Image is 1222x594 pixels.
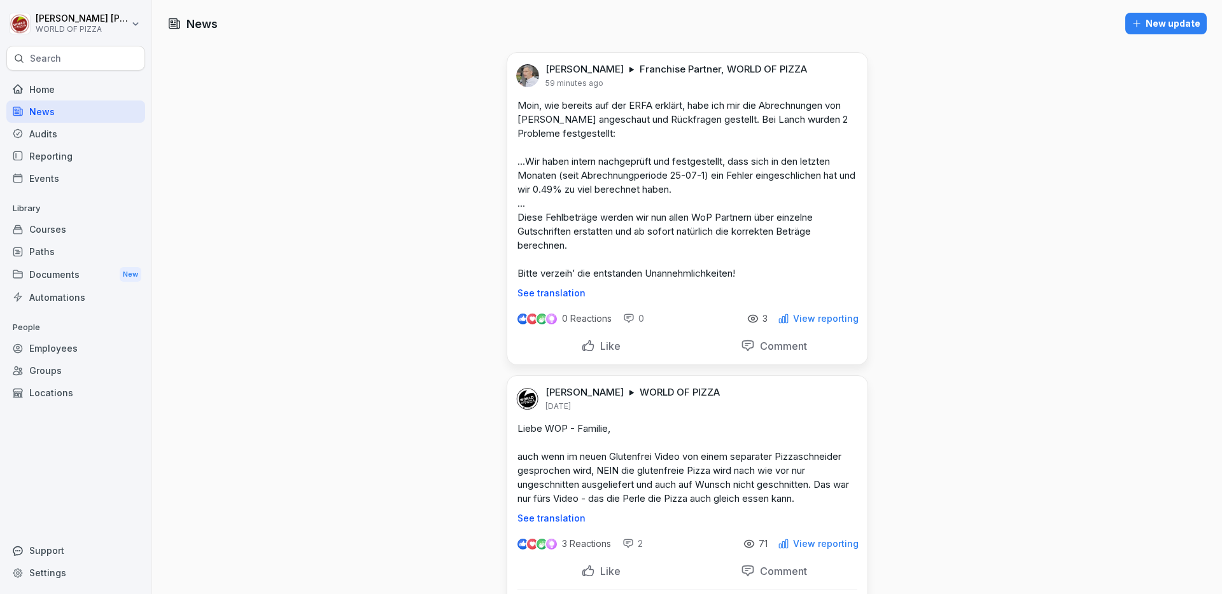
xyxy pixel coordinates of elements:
[6,218,145,240] a: Courses
[640,386,720,399] p: WORLD OF PIZZA
[6,317,145,338] p: People
[36,13,129,24] p: [PERSON_NAME] [PERSON_NAME]
[622,537,643,550] div: 2
[545,78,603,88] p: 59 minutes ago
[6,382,145,404] a: Locations
[537,539,547,549] img: celebrate
[186,15,218,32] h1: News
[546,313,557,324] img: inspiring
[6,263,145,286] div: Documents
[6,78,145,100] a: Home
[755,565,807,577] p: Comment
[595,340,621,352] p: Like
[623,312,644,325] div: 0
[516,387,539,410] img: kkjmddf1tbwfmfasv7mb0vpo.png
[755,340,807,352] p: Comment
[6,359,145,382] a: Groups
[6,240,145,263] a: Paths
[120,267,141,282] div: New
[640,63,807,76] p: Franchise Partner, WORLD OF PIZZA
[793,314,859,324] p: View reporting
[595,565,621,577] p: Like
[517,314,528,324] img: like
[762,314,768,324] p: 3
[545,401,571,411] p: [DATE]
[517,99,857,280] p: Moin, wie bereits auf der ERFA erklärt, habe ich mir die Abrechnungen von [PERSON_NAME] angeschau...
[6,286,145,308] a: Automations
[759,539,768,549] p: 71
[1132,17,1200,31] div: New update
[6,562,145,584] a: Settings
[545,63,624,76] p: [PERSON_NAME]
[545,386,624,399] p: [PERSON_NAME]
[517,513,857,523] p: See translation
[6,167,145,190] a: Events
[537,314,547,324] img: celebrate
[562,539,611,549] p: 3 Reactions
[517,539,528,549] img: like
[793,539,859,549] p: View reporting
[6,100,145,123] a: News
[6,263,145,286] a: DocumentsNew
[30,52,61,65] p: Search
[546,538,557,549] img: inspiring
[516,64,539,87] img: in3w5lo2z519nrm9gbxqh89t.png
[6,539,145,562] div: Support
[36,25,129,34] p: WORLD OF PIZZA
[528,539,537,549] img: love
[517,288,857,298] p: See translation
[6,198,145,219] p: Library
[6,337,145,359] a: Employees
[562,314,612,324] p: 0 Reactions
[528,314,537,324] img: love
[517,422,857,506] p: Liebe WOP - Familie, auch wenn im neuen Glutenfrei Video von einem separater Pizzaschneider gespr...
[1125,13,1207,34] button: New update
[6,123,145,145] a: Audits
[6,145,145,167] a: Reporting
